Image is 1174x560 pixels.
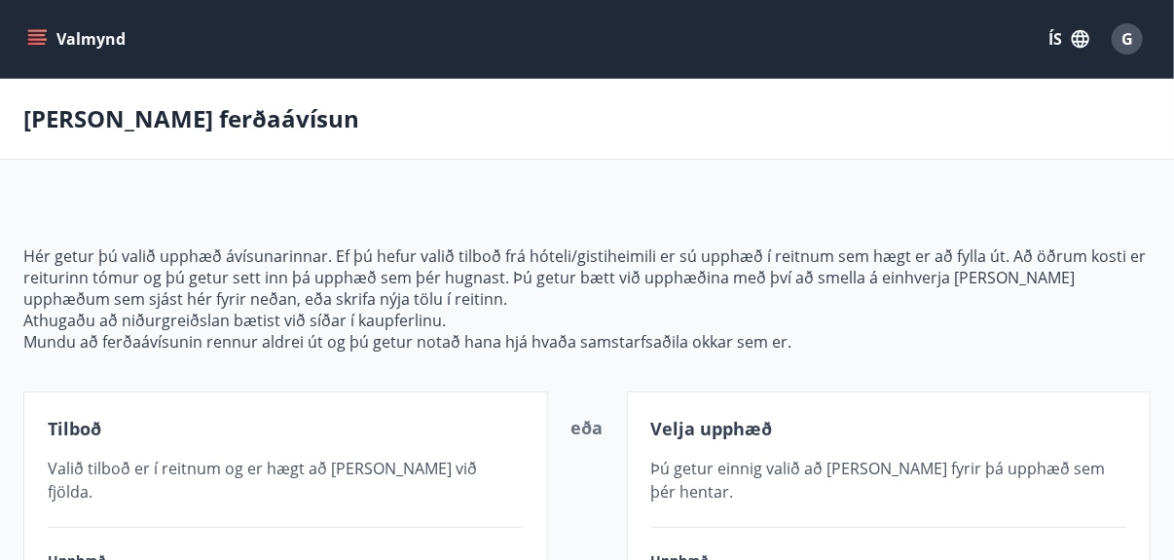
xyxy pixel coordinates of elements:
[23,310,1151,331] p: Athugaðu að niðurgreiðslan bætist við síðar í kaupferlinu.
[1038,21,1100,56] button: ÍS
[23,245,1151,310] p: Hér getur þú valið upphæð ávísunarinnar. Ef þú hefur valið tilboð frá hóteli/gistiheimili er sú u...
[48,417,101,440] span: Tilboð
[651,458,1106,503] span: Þú getur einnig valið að [PERSON_NAME] fyrir þá upphæð sem þér hentar.
[1048,28,1062,50] font: ÍS
[571,416,604,439] span: eða
[23,21,133,56] button: matseðill
[48,458,477,503] span: Valið tilboð er í reitnum og er hægt að [PERSON_NAME] við fjölda.
[23,331,1151,353] p: Mundu að ferðaávísunin rennur aldrei út og þú getur notað hana hjá hvaða samstarfsaðila okkar sem...
[651,417,773,440] span: Velja upphæð
[23,102,359,135] p: [PERSON_NAME] ferðaávísun
[56,28,126,50] font: Valmynd
[1104,16,1151,62] button: G
[1121,28,1133,50] span: G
